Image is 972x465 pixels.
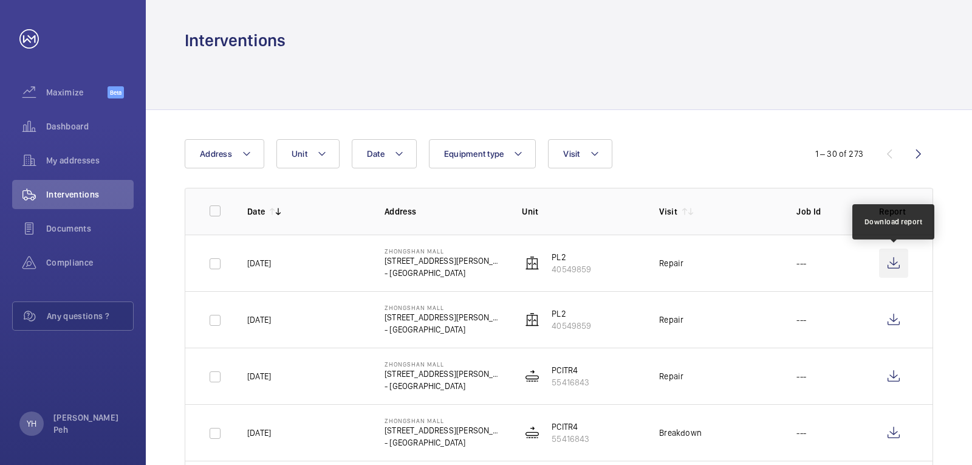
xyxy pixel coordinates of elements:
p: [STREET_ADDRESS][PERSON_NAME] [385,255,502,267]
p: --- [796,257,806,269]
span: Address [200,149,232,159]
span: Date [367,149,385,159]
div: Repair [659,314,683,326]
button: Address [185,139,264,168]
div: Repair [659,257,683,269]
img: moving_walk.svg [525,425,539,440]
p: - [GEOGRAPHIC_DATA] [385,380,502,392]
span: Maximize [46,86,108,98]
button: Unit [276,139,340,168]
p: PCITR4 [552,421,589,433]
span: Equipment type [444,149,504,159]
div: Repair [659,370,683,382]
p: PL2 [552,251,591,263]
div: Breakdown [659,427,702,439]
p: [DATE] [247,314,271,326]
span: Documents [46,222,134,235]
p: Zhongshan Mall [385,247,502,255]
p: --- [796,370,806,382]
p: [DATE] [247,370,271,382]
img: moving_walk.svg [525,369,539,384]
span: Beta [108,86,124,98]
p: 40549859 [552,263,591,275]
p: --- [796,427,806,439]
p: - [GEOGRAPHIC_DATA] [385,436,502,449]
p: YH [27,418,36,430]
div: 1 – 30 of 273 [815,148,863,160]
span: Visit [563,149,580,159]
p: Zhongshan Mall [385,417,502,424]
p: - [GEOGRAPHIC_DATA] [385,323,502,336]
p: 55416843 [552,433,589,445]
p: [PERSON_NAME] Peh [53,412,126,436]
p: PL2 [552,308,591,320]
p: Date [247,205,265,218]
span: Unit [292,149,307,159]
p: [STREET_ADDRESS][PERSON_NAME] [385,424,502,436]
p: Job Id [796,205,860,218]
img: elevator.svg [525,312,539,327]
p: - [GEOGRAPHIC_DATA] [385,267,502,279]
span: Dashboard [46,120,134,133]
button: Equipment type [429,139,536,168]
span: My addresses [46,154,134,167]
span: Any questions ? [47,310,133,322]
p: [DATE] [247,427,271,439]
h1: Interventions [185,29,286,52]
span: Compliance [46,257,134,269]
p: PCITR4 [552,364,589,376]
p: 40549859 [552,320,591,332]
p: Address [385,205,502,218]
p: [STREET_ADDRESS][PERSON_NAME] [385,311,502,323]
p: [DATE] [247,257,271,269]
span: Interventions [46,188,134,201]
button: Visit [548,139,612,168]
div: Download report [864,216,923,227]
p: [STREET_ADDRESS][PERSON_NAME] [385,368,502,380]
button: Date [352,139,417,168]
p: Zhongshan Mall [385,304,502,311]
p: 55416843 [552,376,589,388]
p: Unit [522,205,640,218]
p: Visit [659,205,677,218]
img: elevator.svg [525,256,539,270]
p: --- [796,314,806,326]
p: Zhongshan Mall [385,360,502,368]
